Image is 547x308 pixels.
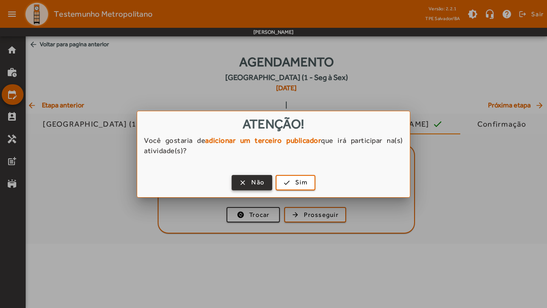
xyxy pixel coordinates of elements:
[295,178,308,187] span: Sim
[251,178,265,187] span: Não
[276,175,315,190] button: Sim
[232,175,272,190] button: Não
[243,116,305,131] span: Atenção!
[205,136,321,145] strong: adicionar um terceiro publicador
[137,135,410,164] div: Você gostaria de que irá participar na(s) atividade(s)?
